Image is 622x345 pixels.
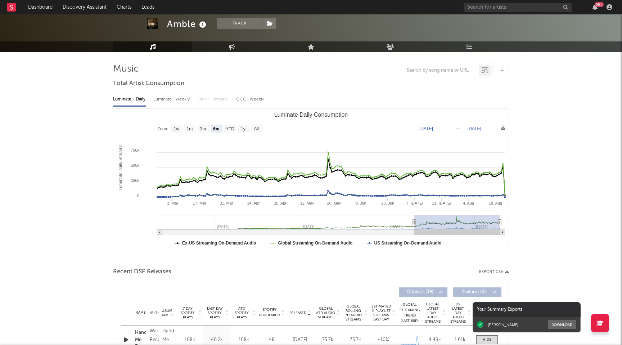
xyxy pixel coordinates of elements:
[300,201,315,205] text: 12. May
[399,287,447,297] button: Originals(39)
[288,336,312,344] div: [DATE]
[213,126,219,131] text: 6m
[473,302,581,317] div: Your Summary Exports
[131,178,139,183] text: 250k
[489,201,502,205] text: 18. Aug
[432,201,451,205] text: 21. [DATE]
[259,307,280,318] span: Spotify Popularity
[174,126,180,131] text: 1w
[135,310,146,315] div: Name
[113,268,171,276] span: Recent DSP Releases
[157,126,168,131] text: Zoom
[113,109,509,253] svg: Luminate Daily Consumption
[278,241,353,246] text: Global Streaming On-Demand Audio
[371,304,391,322] span: Estimated % Playlist Streams Last Day
[479,270,509,274] button: Export CSV
[463,201,474,205] text: 4. Aug
[167,18,208,30] div: Amble
[449,302,466,324] span: US Latest Day Audio Streams
[178,336,202,344] div: 108k
[371,336,395,344] div: ~ 10 %
[226,126,234,131] text: YTD
[118,144,123,190] text: Luminate Daily Streams
[403,68,479,73] input: Search by song name or URL
[113,93,146,106] div: Luminate - Daily
[595,2,604,7] div: 99 +
[131,163,139,167] text: 500k
[241,126,245,131] text: 1y
[160,309,172,317] span: Album Names
[424,336,446,344] div: 4.49k
[247,201,260,205] text: 14. Apr
[458,290,491,294] span: Features ( 0 )
[259,336,284,344] div: 48
[548,320,576,329] button: Download
[424,302,441,324] span: Global Latest Day Audio Streams
[220,201,233,205] text: 31. Mar
[153,93,191,106] div: Luminate - Weekly
[356,201,366,205] text: 9. Jun
[274,201,287,205] text: 28. Apr
[205,336,229,344] div: 40.2k
[113,79,184,88] span: Total Artist Consumption
[205,306,224,319] span: Last Day Spotify Plays
[193,201,207,205] text: 17. Mar
[289,311,306,315] span: Released
[178,306,197,319] span: 7 Day Spotify Plays
[167,201,179,205] text: 3. Mar
[141,311,162,315] span: Copyright
[274,112,348,118] text: Luminate Daily Consumption
[343,336,368,344] div: 75.7k
[232,306,251,319] span: ATD Spotify Plays
[455,126,460,131] text: →
[399,302,420,324] div: Global Streaming Trend (Last 60D)
[232,336,256,344] div: 108k
[381,201,394,205] text: 23. Jun
[316,306,335,319] span: Global ATD Audio Streams
[131,148,139,152] text: 750k
[464,3,572,12] input: Search for artists
[404,290,437,294] span: Originals ( 39 )
[137,193,139,198] text: 0
[316,336,340,344] div: 75.7k
[343,304,363,322] span: Global Rolling 7D Audio Streams
[592,4,598,10] button: 99+
[419,126,433,131] text: [DATE]
[374,241,441,246] text: US Streaming On-Demand Audio
[217,18,262,29] button: Track
[182,241,256,246] text: Ex-US Streaming On-Demand Audio
[236,93,265,106] div: OCC - Weekly
[187,126,193,131] text: 1m
[468,126,481,131] text: [DATE]
[200,126,206,131] text: 3m
[327,201,341,205] text: 26. May
[488,322,518,327] div: [PERSON_NAME]
[254,126,258,131] text: All
[406,201,423,205] text: 7. [DATE]
[449,336,471,344] div: 1.01k
[453,287,501,297] button: Features(0)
